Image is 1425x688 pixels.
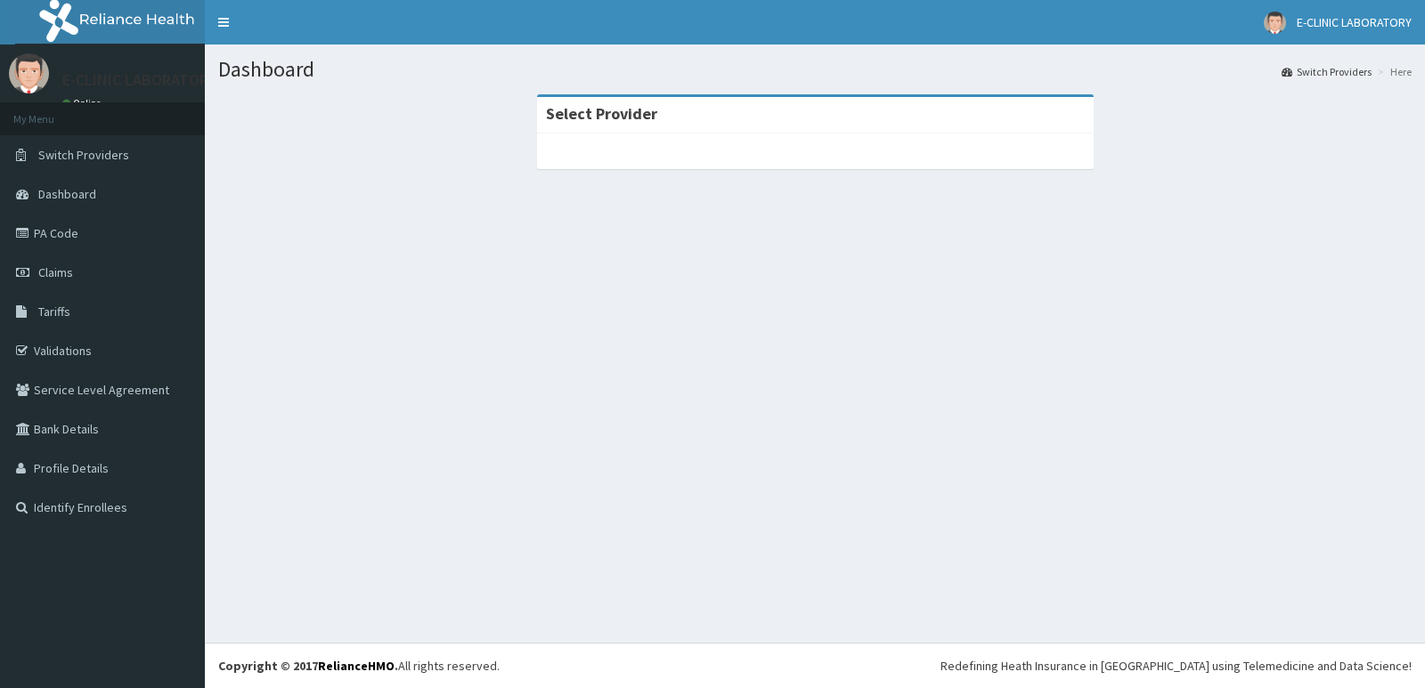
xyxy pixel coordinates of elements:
[205,643,1425,688] footer: All rights reserved.
[1282,64,1372,79] a: Switch Providers
[38,264,73,280] span: Claims
[1264,12,1286,34] img: User Image
[38,147,129,163] span: Switch Providers
[62,97,105,109] a: Online
[9,53,49,93] img: User Image
[62,72,216,88] p: E-CLINIC LABORATORY
[218,58,1412,81] h1: Dashboard
[546,103,657,124] strong: Select Provider
[1373,64,1412,79] li: Here
[940,657,1412,675] div: Redefining Heath Insurance in [GEOGRAPHIC_DATA] using Telemedicine and Data Science!
[1297,14,1412,30] span: E-CLINIC LABORATORY
[218,658,398,674] strong: Copyright © 2017 .
[38,304,70,320] span: Tariffs
[38,186,96,202] span: Dashboard
[318,658,395,674] a: RelianceHMO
